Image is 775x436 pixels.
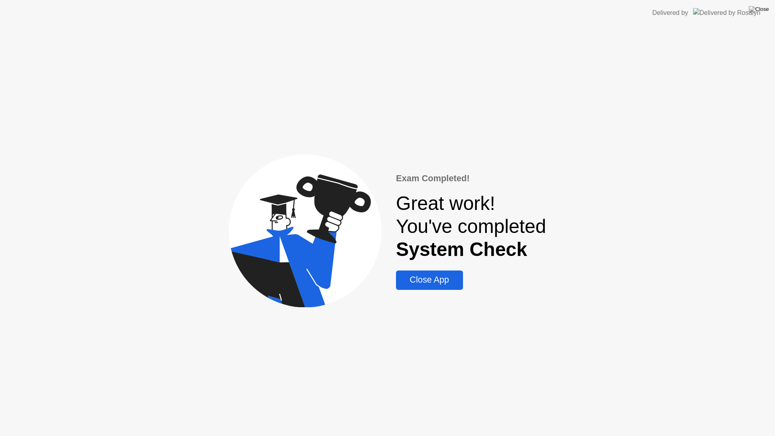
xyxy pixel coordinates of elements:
[396,172,546,185] div: Exam Completed!
[749,6,769,13] img: Close
[652,8,688,18] div: Delivered by
[693,8,760,17] img: Delivered by Rosalyn
[396,239,527,260] b: System Check
[398,275,460,285] div: Close App
[396,192,546,261] div: Great work! You've completed
[396,270,463,290] button: Close App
